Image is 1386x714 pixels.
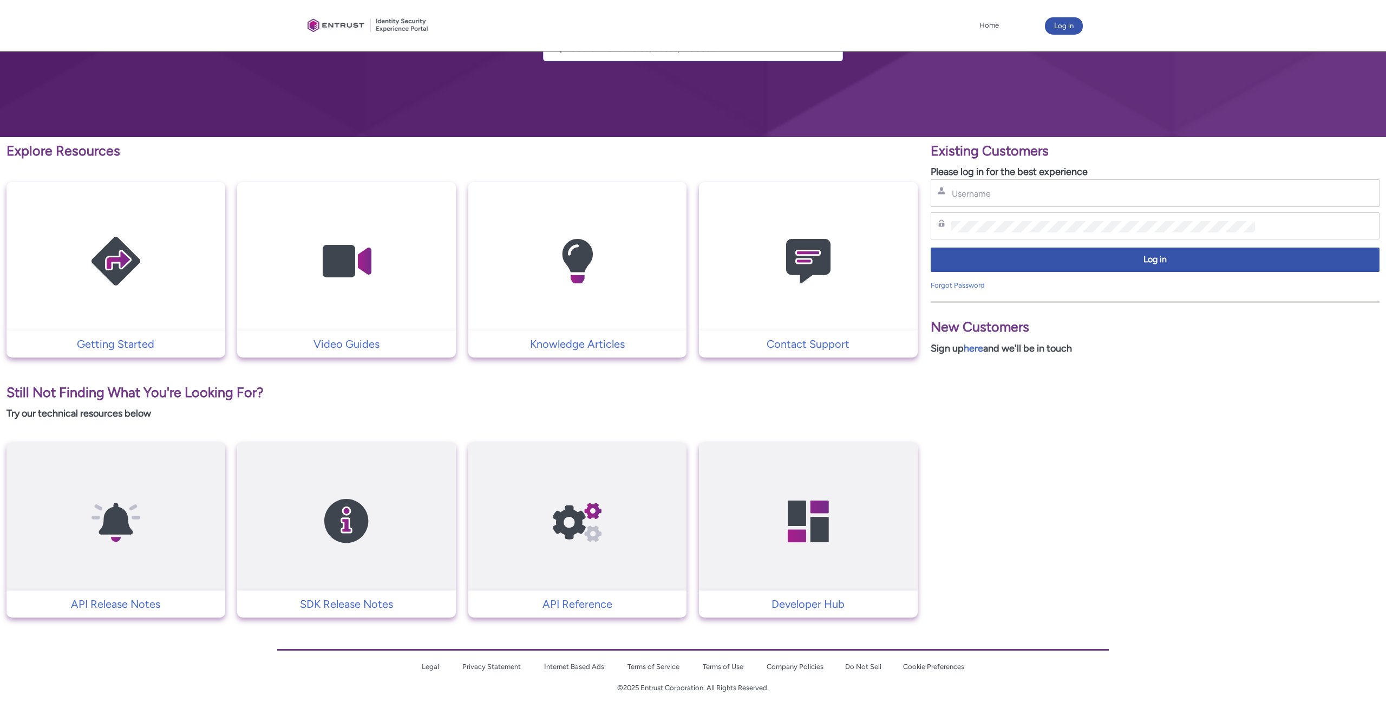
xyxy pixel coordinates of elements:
[6,382,918,403] p: Still Not Finding What You're Looking For?
[243,596,450,612] p: SDK Release Notes
[243,336,450,352] p: Video Guides
[951,188,1255,199] input: Username
[627,663,679,671] a: Terms of Service
[704,596,912,612] p: Developer Hub
[699,596,918,612] a: Developer Hub
[12,596,220,612] p: API Release Notes
[6,406,918,421] p: Try our technical resources below
[931,165,1380,179] p: Please log in for the best experience
[526,203,629,320] img: Knowledge Articles
[767,663,823,671] a: Company Policies
[422,663,439,671] a: Legal
[12,336,220,352] p: Getting Started
[703,663,743,671] a: Terms of Use
[977,17,1002,34] a: Home
[6,336,225,352] a: Getting Started
[474,596,682,612] p: API Reference
[526,463,629,580] img: API Reference
[699,336,918,352] a: Contact Support
[6,141,918,161] p: Explore Resources
[64,203,167,320] img: Getting Started
[757,463,860,580] img: Developer Hub
[1045,17,1083,35] button: Log in
[277,683,1109,693] p: ©2025 Entrust Corporation. All Rights Reserved.
[931,317,1380,337] p: New Customers
[468,336,687,352] a: Knowledge Articles
[295,203,398,320] img: Video Guides
[845,663,881,671] a: Do Not Sell
[237,336,456,352] a: Video Guides
[704,336,912,352] p: Contact Support
[931,281,985,289] a: Forgot Password
[544,663,604,671] a: Internet Based Ads
[295,463,398,580] img: SDK Release Notes
[757,203,860,320] img: Contact Support
[931,141,1380,161] p: Existing Customers
[964,342,983,354] a: here
[931,341,1380,356] p: Sign up and we'll be in touch
[462,663,521,671] a: Privacy Statement
[938,254,1372,266] span: Log in
[237,596,456,612] a: SDK Release Notes
[474,336,682,352] p: Knowledge Articles
[931,248,1380,272] button: Log in
[468,596,687,612] a: API Reference
[903,663,964,671] a: Cookie Preferences
[6,596,225,612] a: API Release Notes
[64,463,167,580] img: API Release Notes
